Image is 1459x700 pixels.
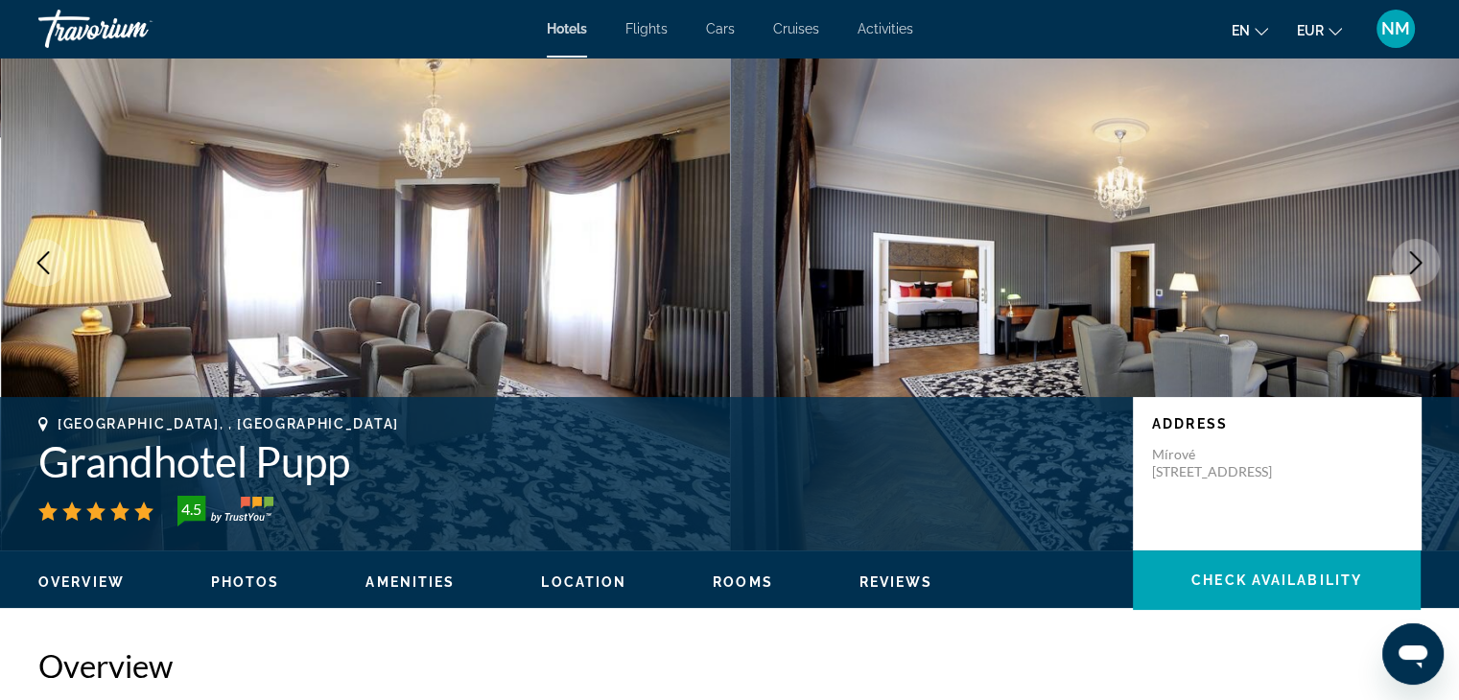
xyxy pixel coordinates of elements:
button: Reviews [859,573,933,591]
button: Change language [1232,16,1268,44]
span: Photos [211,574,280,590]
a: Cruises [773,21,819,36]
span: Overview [38,574,125,590]
span: en [1232,23,1250,38]
span: [GEOGRAPHIC_DATA], , [GEOGRAPHIC_DATA] [58,416,399,432]
span: Reviews [859,574,933,590]
span: Check Availability [1191,572,1362,588]
img: trustyou-badge-hor.svg [177,496,273,526]
a: Hotels [547,21,587,36]
button: Check Availability [1133,550,1421,610]
button: Change currency [1297,16,1342,44]
h1: Grandhotel Pupp [38,436,1114,486]
a: Activities [858,21,913,36]
button: Overview [38,573,125,591]
button: Previous image [19,239,67,287]
h2: Overview [38,646,1421,685]
p: Mírové [STREET_ADDRESS] [1152,446,1306,480]
span: Location [541,574,626,590]
button: Photos [211,573,280,591]
button: Amenities [365,573,455,591]
button: Next image [1392,239,1440,287]
div: 4.5 [172,498,210,521]
span: Rooms [713,574,773,590]
p: Address [1152,416,1401,432]
button: Rooms [713,573,773,591]
button: User Menu [1371,9,1421,49]
a: Travorium [38,4,230,54]
button: Location [541,573,626,591]
span: EUR [1297,23,1324,38]
iframe: Кнопка для запуску вікна повідомлень [1382,623,1444,685]
a: Cars [706,21,735,36]
a: Flights [625,21,668,36]
span: NM [1381,19,1410,38]
span: Amenities [365,574,455,590]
